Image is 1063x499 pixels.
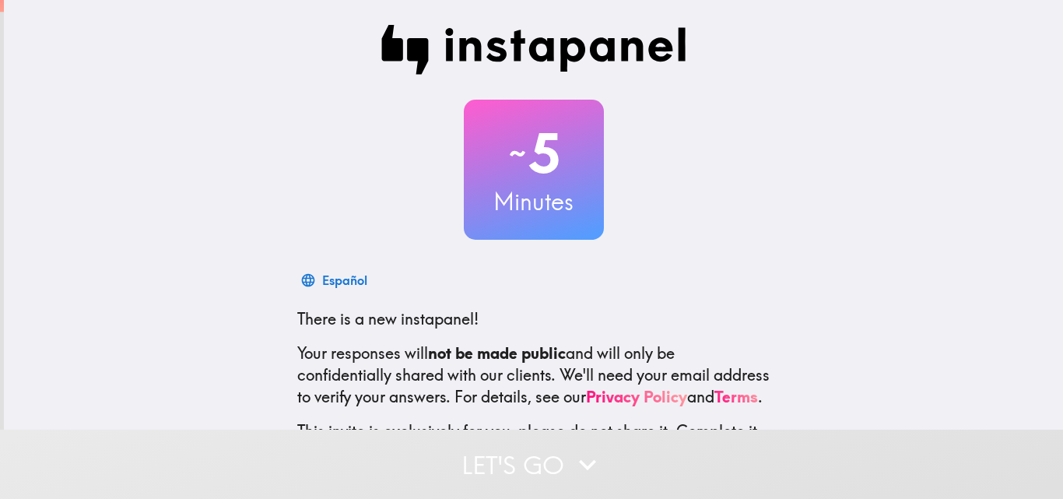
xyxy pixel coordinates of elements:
[428,343,566,363] b: not be made public
[297,343,770,408] p: Your responses will and will only be confidentially shared with our clients. We'll need your emai...
[464,121,604,185] h2: 5
[297,309,479,329] span: There is a new instapanel!
[297,420,770,464] p: This invite is exclusively for you, please do not share it. Complete it soon because spots are li...
[464,185,604,218] h3: Minutes
[381,25,686,75] img: Instapanel
[322,269,367,291] div: Español
[297,265,374,296] button: Español
[714,387,758,406] a: Terms
[586,387,687,406] a: Privacy Policy
[507,130,528,177] span: ~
